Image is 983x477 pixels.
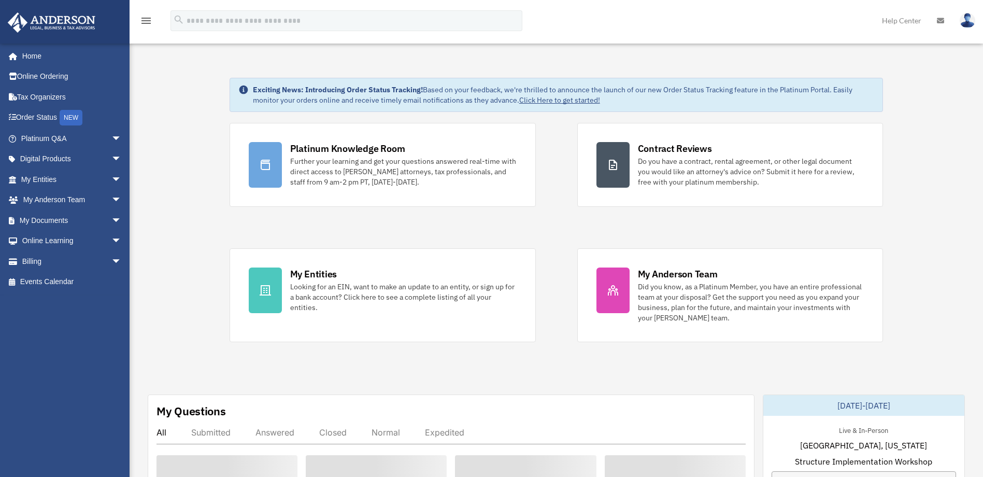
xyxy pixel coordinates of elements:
div: Looking for an EIN, want to make an update to an entity, or sign up for a bank account? Click her... [290,282,517,313]
div: Expedited [425,427,464,438]
div: My Questions [156,403,226,419]
span: arrow_drop_down [111,210,132,231]
a: Digital Productsarrow_drop_down [7,149,137,170]
strong: Exciting News: Introducing Order Status Tracking! [253,85,423,94]
a: Platinum Q&Aarrow_drop_down [7,128,137,149]
div: [DATE]-[DATE] [763,395,964,416]
a: My Entitiesarrow_drop_down [7,169,137,190]
div: NEW [60,110,82,125]
a: Platinum Knowledge Room Further your learning and get your questions answered real-time with dire... [230,123,536,207]
span: arrow_drop_down [111,128,132,149]
div: Further your learning and get your questions answered real-time with direct access to [PERSON_NAM... [290,156,517,187]
a: Events Calendar [7,272,137,292]
a: My Anderson Teamarrow_drop_down [7,190,137,211]
a: Tax Organizers [7,87,137,107]
div: Do you have a contract, rental agreement, or other legal document you would like an attorney's ad... [638,156,864,187]
a: menu [140,18,152,27]
div: Platinum Knowledge Room [290,142,405,155]
div: Contract Reviews [638,142,712,155]
a: My Documentsarrow_drop_down [7,210,137,231]
i: menu [140,15,152,27]
span: arrow_drop_down [111,149,132,170]
div: Submitted [191,427,231,438]
a: Home [7,46,132,66]
div: Based on your feedback, we're thrilled to announce the launch of our new Order Status Tracking fe... [253,85,875,105]
span: arrow_drop_down [111,251,132,272]
a: My Entities Looking for an EIN, want to make an update to an entity, or sign up for a bank accoun... [230,248,536,342]
div: Answered [255,427,294,438]
img: User Pic [960,13,975,28]
img: Anderson Advisors Platinum Portal [5,12,98,33]
a: Billingarrow_drop_down [7,251,137,272]
div: All [156,427,166,438]
span: Structure Implementation Workshop [795,455,932,468]
div: Live & In-Person [831,424,896,435]
a: Click Here to get started! [519,95,600,105]
div: My Entities [290,268,337,280]
div: My Anderson Team [638,268,718,280]
span: arrow_drop_down [111,190,132,211]
span: arrow_drop_down [111,231,132,252]
a: My Anderson Team Did you know, as a Platinum Member, you have an entire professional team at your... [577,248,884,342]
a: Contract Reviews Do you have a contract, rental agreement, or other legal document you would like... [577,123,884,207]
i: search [173,14,184,25]
div: Normal [372,427,400,438]
a: Order StatusNEW [7,107,137,129]
span: arrow_drop_down [111,169,132,190]
a: Online Learningarrow_drop_down [7,231,137,251]
span: [GEOGRAPHIC_DATA], [US_STATE] [800,439,927,452]
a: Online Ordering [7,66,137,87]
div: Closed [319,427,347,438]
div: Did you know, as a Platinum Member, you have an entire professional team at your disposal? Get th... [638,282,864,323]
